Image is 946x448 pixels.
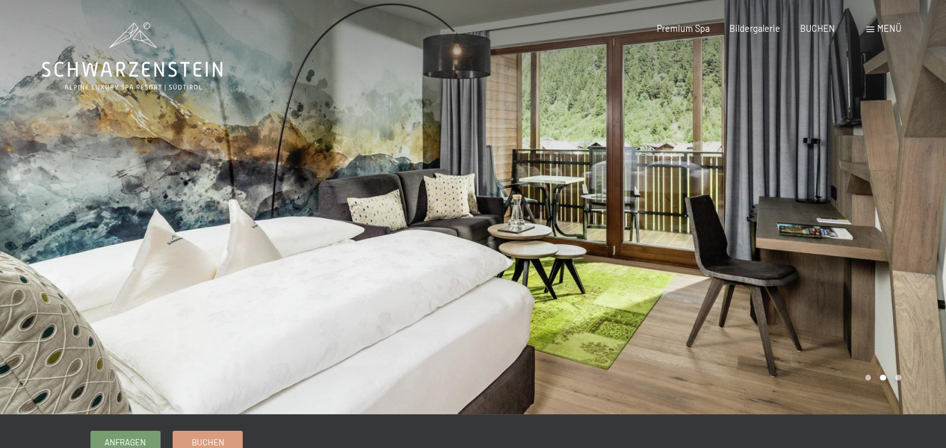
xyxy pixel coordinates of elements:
span: Menü [877,23,901,34]
span: Anfragen [104,437,146,448]
a: Premium Spa [657,23,710,34]
a: Bildergalerie [729,23,780,34]
span: Buchen [192,437,224,448]
a: BUCHEN [800,23,835,34]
